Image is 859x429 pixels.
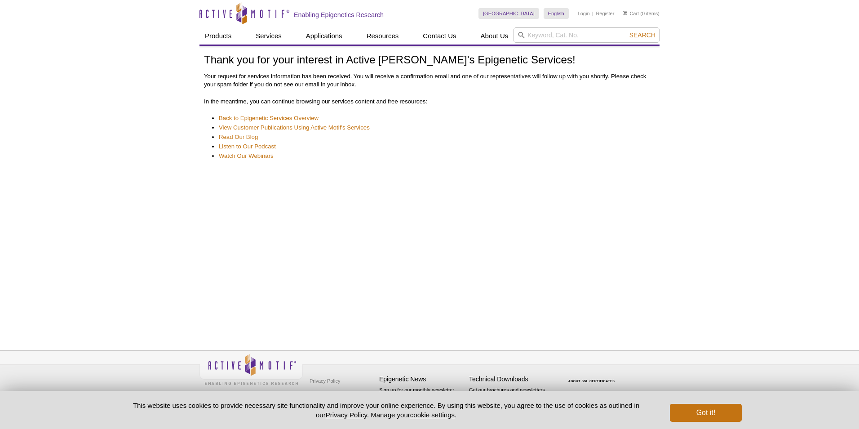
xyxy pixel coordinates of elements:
[596,10,614,17] a: Register
[294,11,384,19] h2: Enabling Epigenetics Research
[417,27,461,45] a: Contact Us
[568,380,615,383] a: ABOUT SSL CERTIFICATES
[307,374,342,388] a: Privacy Policy
[469,375,554,383] h4: Technical Downloads
[204,54,655,67] h1: Thank you for your interest in Active [PERSON_NAME]’s Epigenetic Services!
[199,27,237,45] a: Products
[219,152,274,160] a: Watch Our Webinars
[592,8,593,19] li: |
[204,72,655,89] p: Your request for services information has been received. You will receive a confirmation email an...
[670,404,742,422] button: Got it!
[623,8,660,19] li: (0 items)
[469,386,554,409] p: Get our brochures and newsletters, or request them by mail.
[478,8,539,19] a: [GEOGRAPHIC_DATA]
[326,411,367,419] a: Privacy Policy
[379,375,465,383] h4: Epigenetic News
[117,401,655,420] p: This website uses cookies to provide necessary site functionality and improve your online experie...
[219,133,258,141] a: Read Our Blog
[629,31,655,39] span: Search
[514,27,660,43] input: Keyword, Cat. No.
[250,27,287,45] a: Services
[307,388,354,401] a: Terms & Conditions
[559,366,626,386] table: Click to Verify - This site chose Symantec SSL for secure e-commerce and confidential communicati...
[361,27,404,45] a: Resources
[199,351,303,387] img: Active Motif,
[410,411,455,419] button: cookie settings
[204,98,655,106] p: In the meantime, you can continue browsing our services content and free resources:
[219,124,370,132] a: View Customer Publications Using Active Motif's Services
[623,10,639,17] a: Cart
[219,143,276,151] a: Listen to Our Podcast
[475,27,514,45] a: About Us
[578,10,590,17] a: Login
[379,386,465,417] p: Sign up for our monthly newsletter highlighting recent publications in the field of epigenetics.
[301,27,348,45] a: Applications
[627,31,658,39] button: Search
[544,8,569,19] a: English
[623,11,627,15] img: Your Cart
[219,114,319,122] a: Back to Epigenetic Services Overview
